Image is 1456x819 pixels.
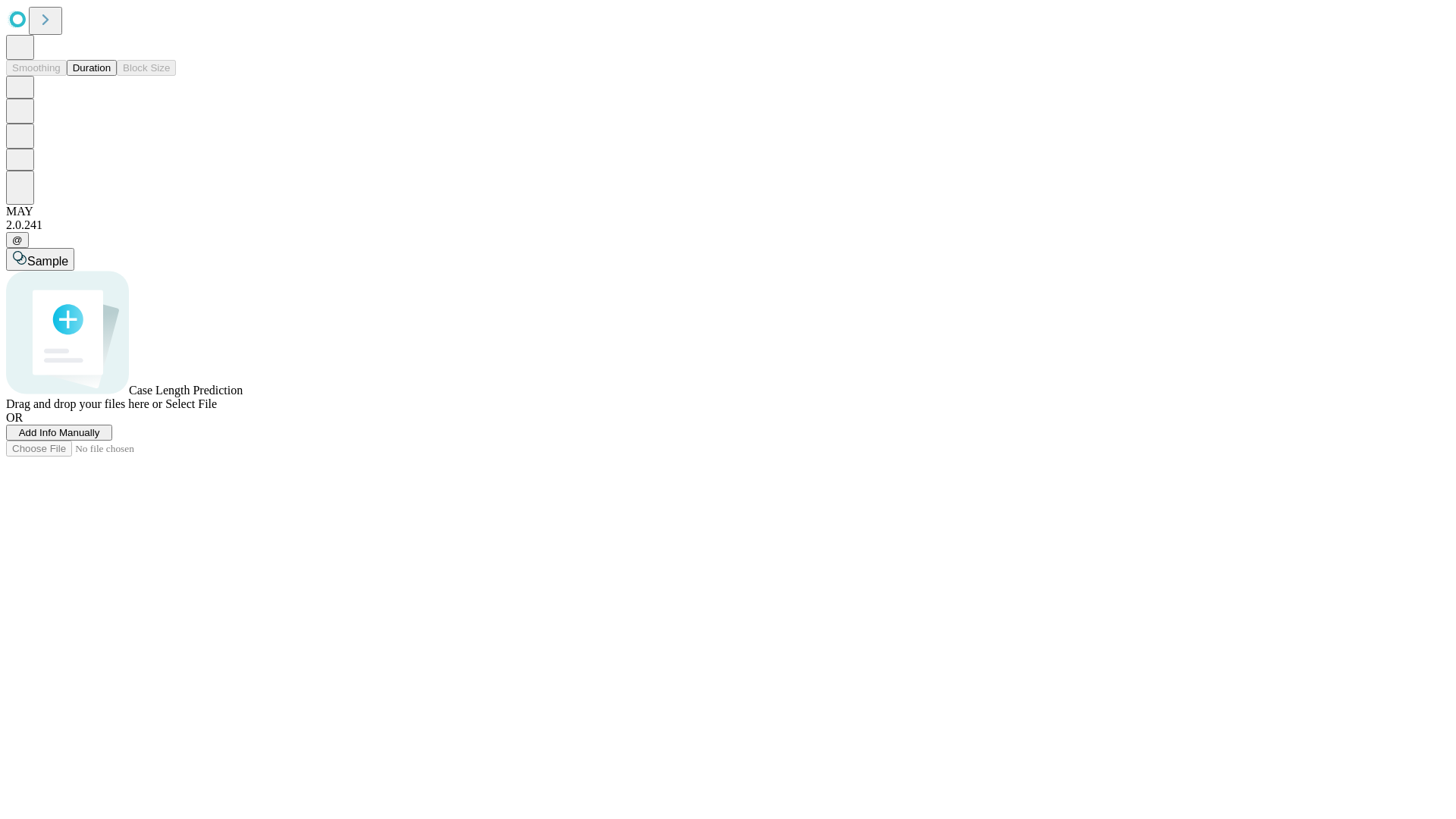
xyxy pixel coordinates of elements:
[27,255,68,268] span: Sample
[6,411,23,424] span: OR
[117,60,176,76] button: Block Size
[6,397,162,410] span: Drag and drop your files here or
[67,60,117,76] button: Duration
[6,232,29,248] button: @
[6,60,67,76] button: Smoothing
[12,234,23,246] span: @
[19,427,100,438] span: Add Info Manually
[129,384,243,397] span: Case Length Prediction
[6,425,112,441] button: Add Info Manually
[6,205,1450,218] div: MAY
[6,248,74,271] button: Sample
[6,218,1450,232] div: 2.0.241
[165,397,217,410] span: Select File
